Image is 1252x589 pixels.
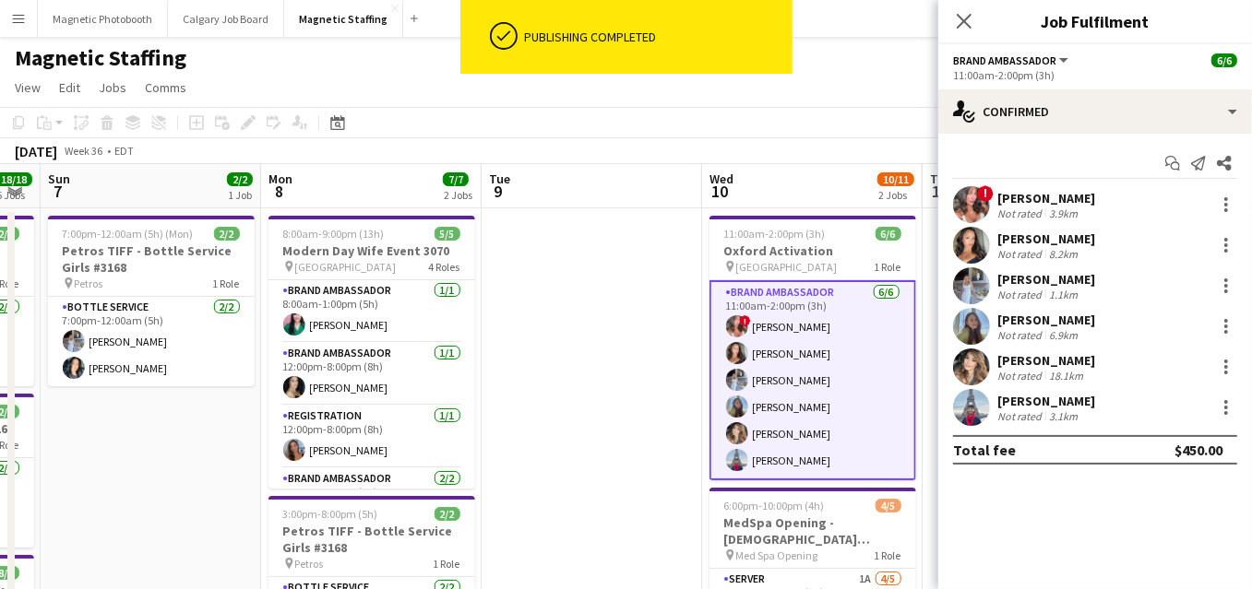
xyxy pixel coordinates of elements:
span: Petros [295,557,324,571]
span: Wed [709,171,733,187]
span: 6/6 [1211,53,1237,67]
span: 1 Role [434,557,460,571]
span: ! [740,315,751,326]
div: [DATE] [15,142,57,160]
span: [GEOGRAPHIC_DATA] [736,260,838,274]
div: Total fee [953,441,1016,459]
span: Med Spa Opening [736,548,818,562]
span: 10 [707,181,733,202]
div: Not rated [997,247,1045,261]
span: Week 36 [61,144,107,158]
span: 11 [927,181,953,202]
span: 10/11 [877,172,914,186]
span: 9 [486,181,510,202]
span: 2/2 [214,227,240,241]
h3: Petros TIFF - Bottle Service Girls #3168 [268,523,475,556]
div: [PERSON_NAME] [997,190,1095,206]
span: 1 Role [213,277,240,290]
span: [GEOGRAPHIC_DATA] [295,260,397,274]
app-card-role: Brand Ambassador2/24:00pm-9:00pm (5h) [268,468,475,558]
span: Petros [75,277,103,290]
span: Mon [268,171,292,187]
a: Edit [52,76,88,100]
div: Publishing completed [525,29,785,45]
a: Jobs [91,76,134,100]
div: Not rated [997,409,1045,423]
a: View [7,76,48,100]
app-job-card: 8:00am-9:00pm (13h)5/5Modern Day Wife Event 3070 [GEOGRAPHIC_DATA]4 RolesBrand Ambassador1/18:00a... [268,216,475,489]
div: 1 Job [228,188,252,202]
h3: Oxford Activation [709,242,916,259]
h3: MedSpa Opening - [DEMOGRAPHIC_DATA] Servers / Models [709,514,916,548]
div: [PERSON_NAME] [997,271,1095,288]
app-job-card: 11:00am-2:00pm (3h)6/6Oxford Activation [GEOGRAPHIC_DATA]1 RoleBrand Ambassador6/611:00am-2:00pm ... [709,216,916,480]
div: [PERSON_NAME] [997,352,1095,369]
span: 11:00am-2:00pm (3h) [724,227,826,241]
div: 18.1km [1045,369,1087,383]
div: EDT [114,144,134,158]
div: Confirmed [938,89,1252,134]
div: Not rated [997,328,1045,342]
span: 2/2 [435,507,460,521]
span: Edit [59,79,80,96]
span: 8 [266,181,292,202]
span: View [15,79,41,96]
button: Magnetic Photobooth [38,1,168,37]
span: Brand Ambassador [953,53,1056,67]
span: Tue [489,171,510,187]
div: 3.9km [1045,206,1081,220]
span: 7:00pm-12:00am (5h) (Mon) [63,227,194,241]
button: Calgary Job Board [168,1,284,37]
div: Not rated [997,369,1045,383]
span: 7/7 [443,172,469,186]
span: 2/2 [227,172,253,186]
span: Comms [145,79,186,96]
h3: Modern Day Wife Event 3070 [268,242,475,259]
span: 4/5 [876,499,901,512]
h1: Magnetic Staffing [15,44,186,72]
div: 11:00am-2:00pm (3h) [953,68,1237,82]
button: Brand Ambassador [953,53,1071,67]
div: 2 Jobs [444,188,472,202]
app-card-role: Brand Ambassador6/611:00am-2:00pm (3h)![PERSON_NAME][PERSON_NAME][PERSON_NAME][PERSON_NAME][PERSO... [709,280,916,480]
span: 1 Role [875,548,901,562]
div: Not rated [997,206,1045,220]
span: 4 Roles [429,260,460,274]
div: 8.2km [1045,247,1081,261]
span: Thu [930,171,953,187]
div: 3.1km [1045,409,1081,423]
h3: Petros TIFF - Bottle Service Girls #3168 [48,242,255,276]
span: 3:00pm-8:00pm (5h) [283,507,378,521]
span: Jobs [99,79,126,96]
app-card-role: Registration1/112:00pm-8:00pm (8h)[PERSON_NAME] [268,406,475,468]
span: 8:00am-9:00pm (13h) [283,227,385,241]
span: 6:00pm-10:00pm (4h) [724,499,825,512]
span: Sun [48,171,70,187]
div: 6.9km [1045,328,1081,342]
h3: Job Fulfilment [938,9,1252,33]
span: ! [977,185,994,202]
div: [PERSON_NAME] [997,312,1095,328]
div: 1.1km [1045,288,1081,301]
span: 6/6 [876,227,901,241]
div: [PERSON_NAME] [997,393,1095,409]
div: 2 Jobs [878,188,913,202]
a: Comms [137,76,194,100]
span: 1 Role [875,260,901,274]
app-card-role: Bottle Service2/27:00pm-12:00am (5h)[PERSON_NAME][PERSON_NAME] [48,297,255,386]
div: $450.00 [1174,441,1222,459]
span: 5/5 [435,227,460,241]
app-card-role: Brand Ambassador1/18:00am-1:00pm (5h)[PERSON_NAME] [268,280,475,343]
app-card-role: Brand Ambassador1/112:00pm-8:00pm (8h)[PERSON_NAME] [268,343,475,406]
div: [PERSON_NAME] [997,230,1095,247]
button: Magnetic Staffing [284,1,403,37]
div: Not rated [997,288,1045,301]
app-job-card: 7:00pm-12:00am (5h) (Mon)2/2Petros TIFF - Bottle Service Girls #3168 Petros1 RoleBottle Service2/... [48,216,255,386]
span: 7 [45,181,70,202]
